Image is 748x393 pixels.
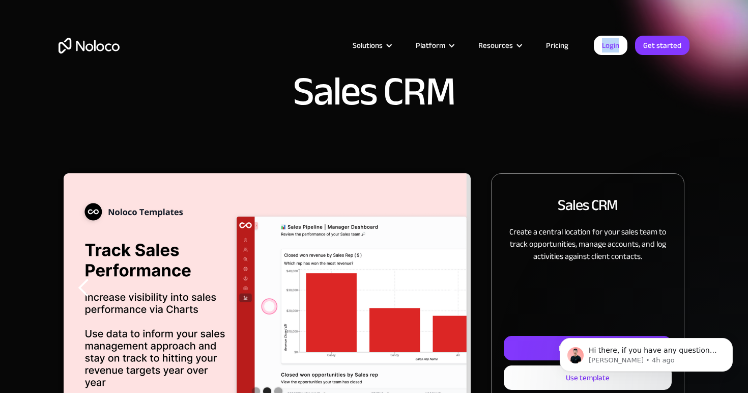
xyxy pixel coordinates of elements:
[466,39,533,52] div: Resources
[558,194,618,216] h2: Sales CRM
[340,39,403,52] div: Solutions
[478,39,513,52] div: Resources
[353,39,383,52] div: Solutions
[544,317,748,388] iframe: Intercom notifications message
[59,38,120,54] a: home
[416,39,445,52] div: Platform
[504,336,672,360] a: Preview template
[293,71,455,112] h1: Sales CRM
[403,39,466,52] div: Platform
[504,226,672,263] p: Create a central location for your sales team to track opportunities, manage accounts, and log ac...
[594,36,627,55] a: Login
[533,39,581,52] a: Pricing
[635,36,689,55] a: Get started
[504,365,672,390] a: Use template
